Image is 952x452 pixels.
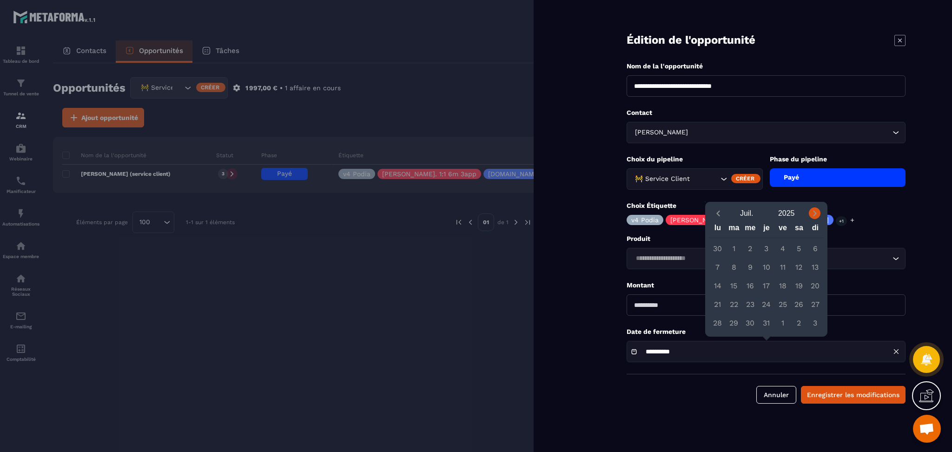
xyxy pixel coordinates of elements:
[806,207,823,219] button: Next month
[627,122,906,143] div: Search for option
[709,315,726,331] div: 28
[758,240,774,257] div: 3
[627,281,906,290] p: Montant
[709,221,823,331] div: Calendar wrapper
[770,155,906,164] p: Phase du pipeline
[807,221,823,238] div: di
[633,253,890,264] input: Search for option
[807,278,823,294] div: 20
[709,278,726,294] div: 14
[726,259,742,275] div: 8
[627,108,906,117] p: Contact
[742,315,758,331] div: 30
[774,278,791,294] div: 18
[633,174,692,184] span: 🚧 Service Client
[670,217,765,223] p: [PERSON_NAME]. 1:1 6m 3app
[627,201,906,210] p: Choix Étiquette
[836,216,847,226] p: +1
[807,315,823,331] div: 3
[791,296,807,312] div: 26
[731,174,760,183] div: Créer
[913,415,941,443] a: Ouvrir le chat
[631,217,659,223] p: v4 Podia
[758,315,774,331] div: 31
[758,296,774,312] div: 24
[742,221,758,238] div: me
[791,259,807,275] div: 12
[807,296,823,312] div: 27
[758,259,774,275] div: 10
[726,315,742,331] div: 29
[633,127,690,138] span: [PERSON_NAME]
[709,207,727,219] button: Previous month
[756,386,796,404] button: Annuler
[742,278,758,294] div: 16
[726,278,742,294] div: 15
[627,33,755,48] p: Édition de l'opportunité
[774,240,791,257] div: 4
[767,205,807,221] button: Open years overlay
[791,315,807,331] div: 2
[709,259,726,275] div: 7
[726,240,742,257] div: 1
[709,296,726,312] div: 21
[627,62,906,71] p: Nom de la l'opportunité
[742,296,758,312] div: 23
[774,259,791,275] div: 11
[709,240,823,331] div: Calendar days
[627,248,906,269] div: Search for option
[774,221,791,238] div: ve
[709,240,726,257] div: 30
[791,221,807,238] div: sa
[627,234,906,243] p: Produit
[774,296,791,312] div: 25
[758,221,774,238] div: je
[727,205,767,221] button: Open months overlay
[801,386,906,404] button: Enregistrer les modifications
[726,221,742,238] div: ma
[807,259,823,275] div: 13
[627,327,906,336] p: Date de fermeture
[742,259,758,275] div: 9
[726,296,742,312] div: 22
[758,278,774,294] div: 17
[692,174,718,184] input: Search for option
[791,240,807,257] div: 5
[791,278,807,294] div: 19
[627,155,763,164] p: Choix du pipeline
[774,315,791,331] div: 1
[627,168,763,190] div: Search for option
[709,221,726,238] div: lu
[807,240,823,257] div: 6
[742,240,758,257] div: 2
[690,127,890,138] input: Search for option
